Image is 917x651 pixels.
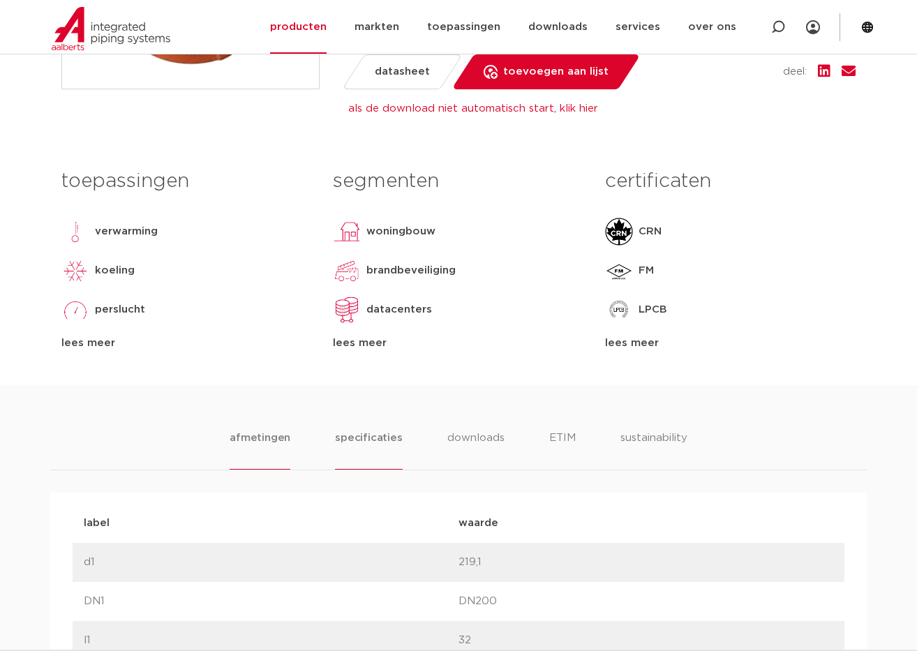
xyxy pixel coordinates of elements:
a: als de download niet automatisch start, klik hier [348,103,598,114]
li: specificaties [335,430,402,470]
p: d1 [84,554,458,571]
p: verwarming [95,223,158,240]
p: DN200 [458,593,833,610]
li: ETIM [549,430,576,470]
p: woningbouw [366,223,435,240]
p: datacenters [366,301,432,318]
img: verwarming [61,218,89,246]
span: deel: [783,63,807,80]
span: datasheet [375,61,430,83]
img: koeling [61,257,89,285]
div: lees meer [61,335,312,352]
div: lees meer [605,335,856,352]
p: koeling [95,262,135,279]
h3: toepassingen [61,167,312,195]
li: sustainability [620,430,687,470]
img: datacenters [333,296,361,324]
li: downloads [447,430,505,470]
a: datasheet [342,54,463,89]
p: CRN [639,223,662,240]
h3: segmenten [333,167,583,195]
p: label [84,515,458,532]
img: LPCB [605,296,633,324]
p: 32 [458,632,833,649]
img: CRN [605,218,633,246]
img: perslucht [61,296,89,324]
span: toevoegen aan lijst [503,61,609,83]
li: afmetingen [230,430,290,470]
p: waarde [458,515,833,532]
p: 219,1 [458,554,833,571]
p: LPCB [639,301,667,318]
p: FM [639,262,654,279]
div: lees meer [333,335,583,352]
p: perslucht [95,301,145,318]
img: woningbouw [333,218,361,246]
img: FM [605,257,633,285]
img: brandbeveiliging [333,257,361,285]
p: l1 [84,632,458,649]
p: brandbeveiliging [366,262,456,279]
h3: certificaten [605,167,856,195]
p: DN1 [84,593,458,610]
